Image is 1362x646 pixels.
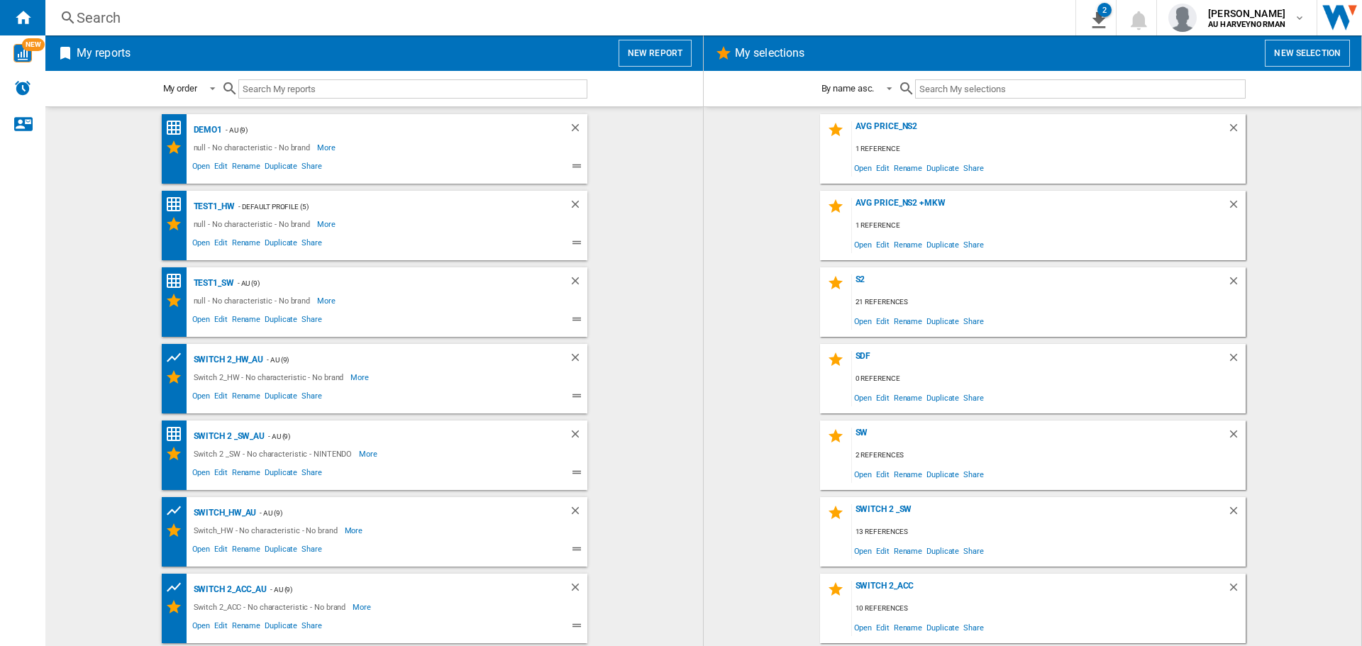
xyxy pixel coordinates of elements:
[13,44,32,62] img: wise-card.svg
[22,38,45,51] span: NEW
[77,8,1039,28] div: Search
[1097,3,1112,17] div: 2
[1208,20,1285,29] b: AU HARVEYNORMAN
[1168,4,1197,32] img: profile.jpg
[14,79,31,96] img: alerts-logo.svg
[1208,6,1285,21] span: [PERSON_NAME]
